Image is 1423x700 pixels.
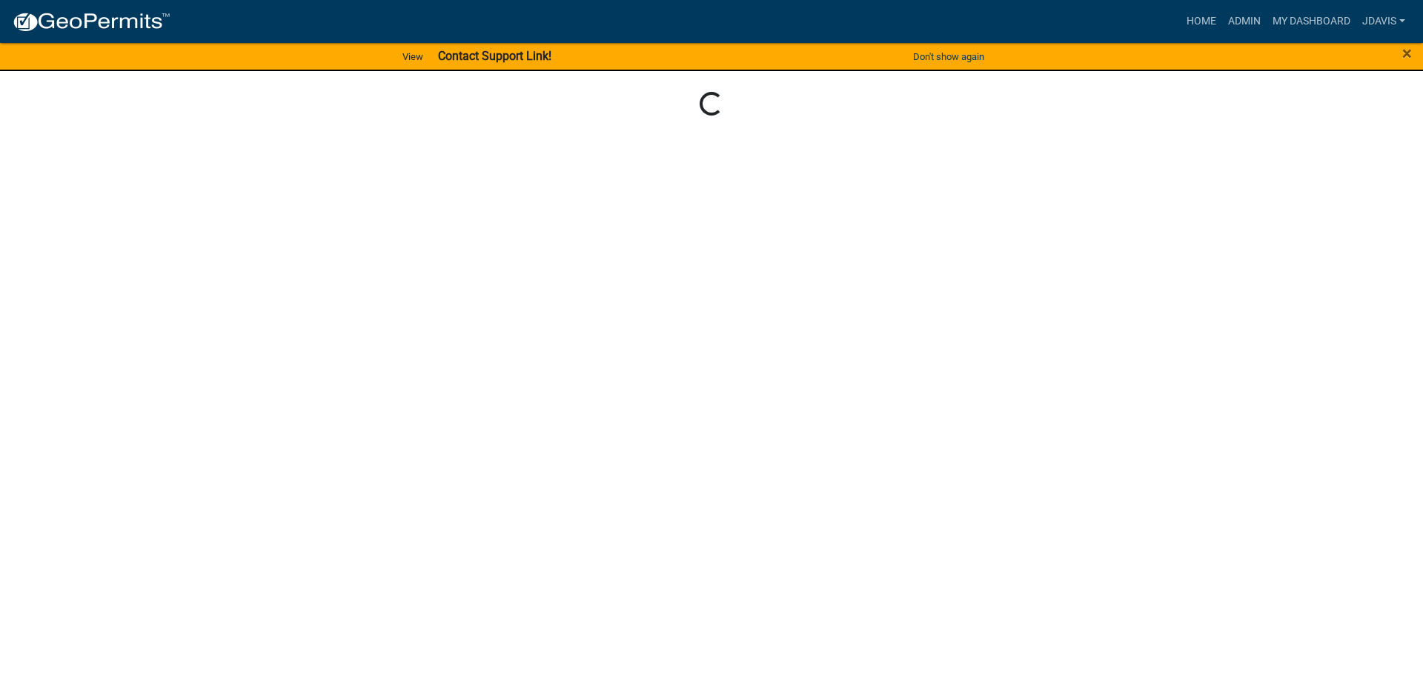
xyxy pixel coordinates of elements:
button: Close [1402,44,1412,62]
a: View [397,44,429,69]
button: Don't show again [907,44,990,69]
a: jdavis [1356,7,1411,36]
a: My Dashboard [1267,7,1356,36]
span: × [1402,43,1412,64]
a: Admin [1222,7,1267,36]
a: Home [1181,7,1222,36]
strong: Contact Support Link! [438,49,551,63]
